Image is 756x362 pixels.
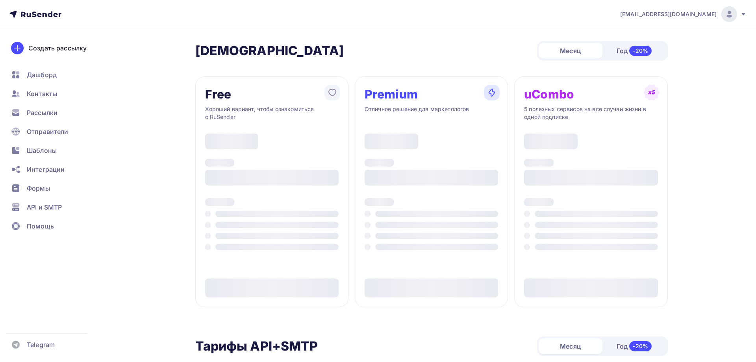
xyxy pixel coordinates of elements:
span: Контакты [27,89,57,98]
div: uCombo [524,88,574,100]
span: Дашборд [27,70,57,80]
div: Free [205,88,232,100]
span: Интеграции [27,165,65,174]
h2: [DEMOGRAPHIC_DATA] [195,43,344,59]
div: Отличное решение для маркетологов [365,105,498,121]
a: Рассылки [6,105,100,121]
div: Год [602,338,666,355]
span: [EMAIL_ADDRESS][DOMAIN_NAME] [620,10,717,18]
span: Рассылки [27,108,57,117]
a: Шаблоны [6,143,100,158]
div: 5 полезных сервисов на все случаи жизни в одной подписке [524,105,658,121]
a: Отправители [6,124,100,139]
div: -20% [629,341,652,351]
div: Месяц [539,338,602,354]
div: Месяц [539,43,602,59]
span: Отправители [27,127,69,136]
div: Premium [365,88,418,100]
div: Хороший вариант, чтобы ознакомиться с RuSender [205,105,339,121]
h2: Тарифы API+SMTP [195,338,318,354]
span: Помощь [27,221,54,231]
a: Дашборд [6,67,100,83]
div: Год [602,43,666,59]
div: Создать рассылку [28,43,87,53]
span: Telegram [27,340,55,349]
a: Формы [6,180,100,196]
span: Шаблоны [27,146,57,155]
a: [EMAIL_ADDRESS][DOMAIN_NAME] [620,6,747,22]
a: Контакты [6,86,100,102]
span: API и SMTP [27,202,62,212]
span: Формы [27,184,50,193]
div: -20% [629,46,652,56]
